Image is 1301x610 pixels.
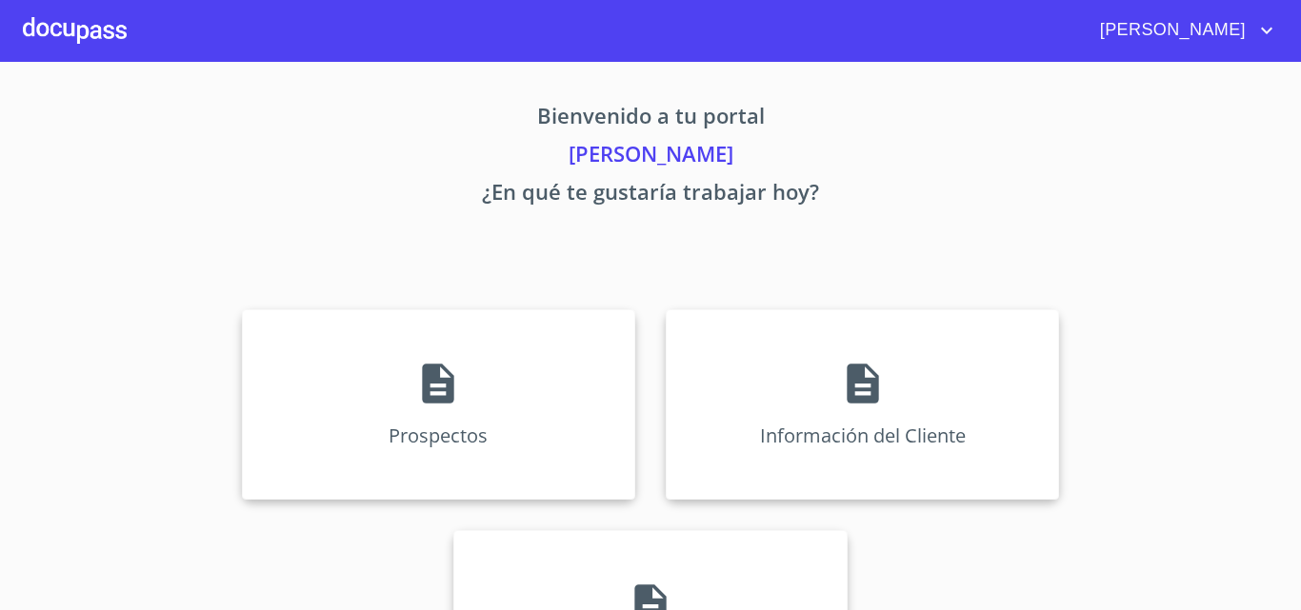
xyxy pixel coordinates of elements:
[760,423,966,448] p: Información del Cliente
[389,423,488,448] p: Prospectos
[1086,15,1278,46] button: account of current user
[64,138,1237,176] p: [PERSON_NAME]
[64,176,1237,214] p: ¿En qué te gustaría trabajar hoy?
[1086,15,1255,46] span: [PERSON_NAME]
[64,100,1237,138] p: Bienvenido a tu portal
